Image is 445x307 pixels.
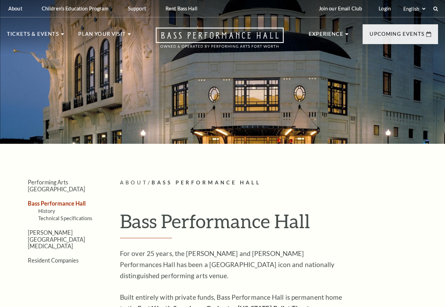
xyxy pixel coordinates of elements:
[402,6,427,12] select: Select:
[28,229,85,249] a: [PERSON_NAME][GEOGRAPHIC_DATA][MEDICAL_DATA]
[28,257,79,264] a: Resident Companies
[120,180,148,185] span: About
[7,30,59,42] p: Tickets & Events
[309,30,343,42] p: Experience
[28,200,86,207] a: Bass Performance Hall
[8,6,22,11] p: About
[152,180,261,185] span: Bass Performance Hall
[370,30,424,42] p: Upcoming Events
[120,210,438,238] h1: Bass Performance Hall
[120,248,346,281] p: For over 25 years, the [PERSON_NAME] and [PERSON_NAME] Performances Hall has been a [GEOGRAPHIC_D...
[78,30,126,42] p: Plan Your Visit
[120,179,438,187] p: /
[38,215,92,221] a: Technical Specifications
[28,179,85,192] a: Performing Arts [GEOGRAPHIC_DATA]
[42,6,108,11] p: Children's Education Program
[128,6,146,11] p: Support
[38,208,55,214] a: History
[165,6,197,11] p: Rent Bass Hall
